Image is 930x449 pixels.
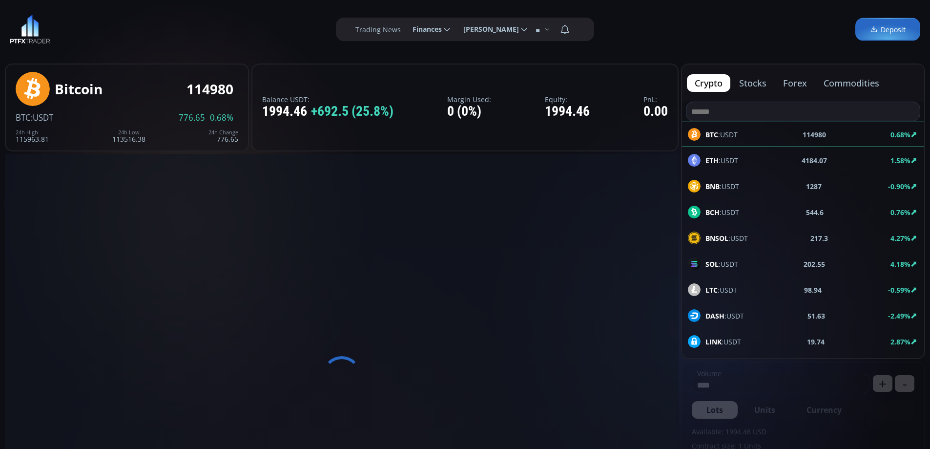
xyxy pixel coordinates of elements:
[406,20,442,39] span: Finances
[447,104,491,119] div: 0 (0%)
[705,234,728,243] b: BNSOL
[705,311,744,321] span: :USDT
[807,337,825,347] b: 19.74
[31,112,53,123] span: :USDT
[890,208,910,217] b: 0.76%
[55,82,103,97] div: Bitcoin
[775,74,815,92] button: forex
[705,208,720,217] b: BCH
[705,207,739,217] span: :USDT
[456,20,519,39] span: [PERSON_NAME]
[208,129,238,135] div: 24h Change
[355,24,401,35] label: Trading News
[705,156,719,165] b: ETH
[179,113,205,122] span: 776.65
[186,82,233,97] div: 114980
[810,233,828,243] b: 217.3
[705,285,737,295] span: :USDT
[705,182,720,191] b: BNB
[890,259,910,269] b: 4.18%
[807,311,825,321] b: 51.63
[731,74,774,92] button: stocks
[705,181,739,192] span: :USDT
[888,311,910,321] b: -2.49%
[870,24,906,35] span: Deposit
[545,104,590,119] div: 1994.46
[705,155,738,166] span: :USDT
[643,96,668,103] label: PnL:
[806,181,822,192] b: 1287
[806,207,824,217] b: 544.6
[112,129,145,143] div: 113516.38
[705,285,718,295] b: LTC
[890,337,910,346] b: 2.87%
[855,18,920,41] a: Deposit
[816,74,887,92] button: commodities
[447,96,491,103] label: Margin Used:
[705,259,738,269] span: :USDT
[545,96,590,103] label: Equity:
[890,156,910,165] b: 1.58%
[804,259,825,269] b: 202.55
[16,112,31,123] span: BTC
[643,104,668,119] div: 0.00
[210,113,233,122] span: 0.68%
[16,129,49,143] div: 115963.81
[705,259,719,269] b: SOL
[888,182,910,191] b: -0.90%
[705,337,741,347] span: :USDT
[112,129,145,135] div: 24h Low
[10,15,50,44] img: LOGO
[687,74,730,92] button: crypto
[705,337,722,346] b: LINK
[804,285,822,295] b: 98.94
[802,155,827,166] b: 4184.07
[262,96,393,103] label: Balance USDT:
[208,129,238,143] div: 776.65
[705,233,748,243] span: :USDT
[16,129,49,135] div: 24h High
[888,285,910,295] b: -0.59%
[311,104,393,119] span: +692.5 (25.8%)
[890,234,910,243] b: 4.27%
[705,311,724,321] b: DASH
[262,104,393,119] div: 1994.46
